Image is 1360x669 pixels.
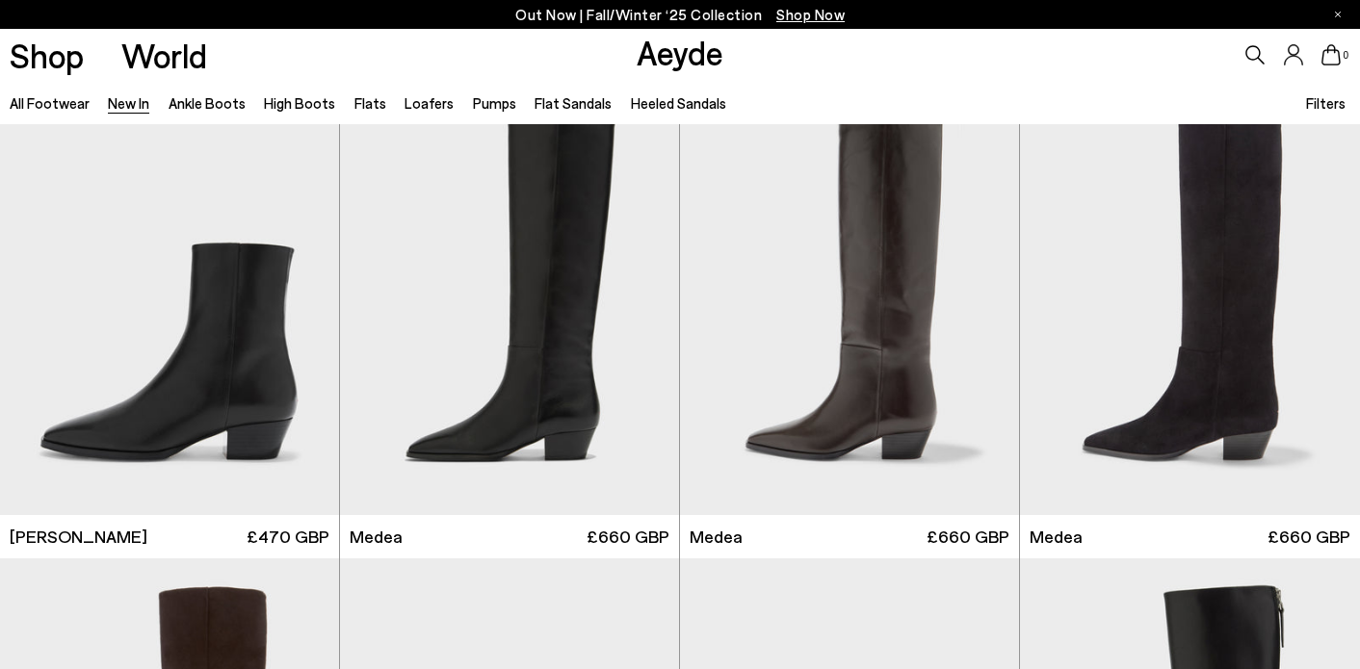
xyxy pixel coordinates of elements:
img: Medea Knee-High Boots [340,90,679,516]
a: Aeyde [637,32,723,72]
span: £660 GBP [1268,525,1350,549]
span: Navigate to /collections/new-in [776,6,845,23]
a: 0 [1321,44,1341,65]
a: Medea £660 GBP [680,515,1019,558]
a: Ankle Boots [169,94,246,112]
a: Flats [354,94,386,112]
img: Medea Knee-High Boots [680,90,1019,516]
span: £470 GBP [247,525,329,549]
span: £660 GBP [927,525,1009,549]
span: 0 [1341,50,1350,61]
a: New In [108,94,149,112]
span: [PERSON_NAME] [10,525,147,549]
a: High Boots [264,94,335,112]
a: Medea £660 GBP [1020,515,1360,558]
a: Loafers [405,94,454,112]
p: Out Now | Fall/Winter ‘25 Collection [515,3,845,27]
img: Medea Suede Knee-High Boots [1020,90,1360,516]
a: Flat Sandals [535,94,612,112]
a: Heeled Sandals [631,94,726,112]
a: Medea £660 GBP [340,515,679,558]
a: All Footwear [10,94,90,112]
span: Medea [690,525,743,549]
span: £660 GBP [587,525,669,549]
a: World [121,39,207,72]
span: Medea [1030,525,1083,549]
a: Shop [10,39,84,72]
span: Filters [1306,94,1346,112]
span: Medea [350,525,403,549]
a: Pumps [473,94,516,112]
